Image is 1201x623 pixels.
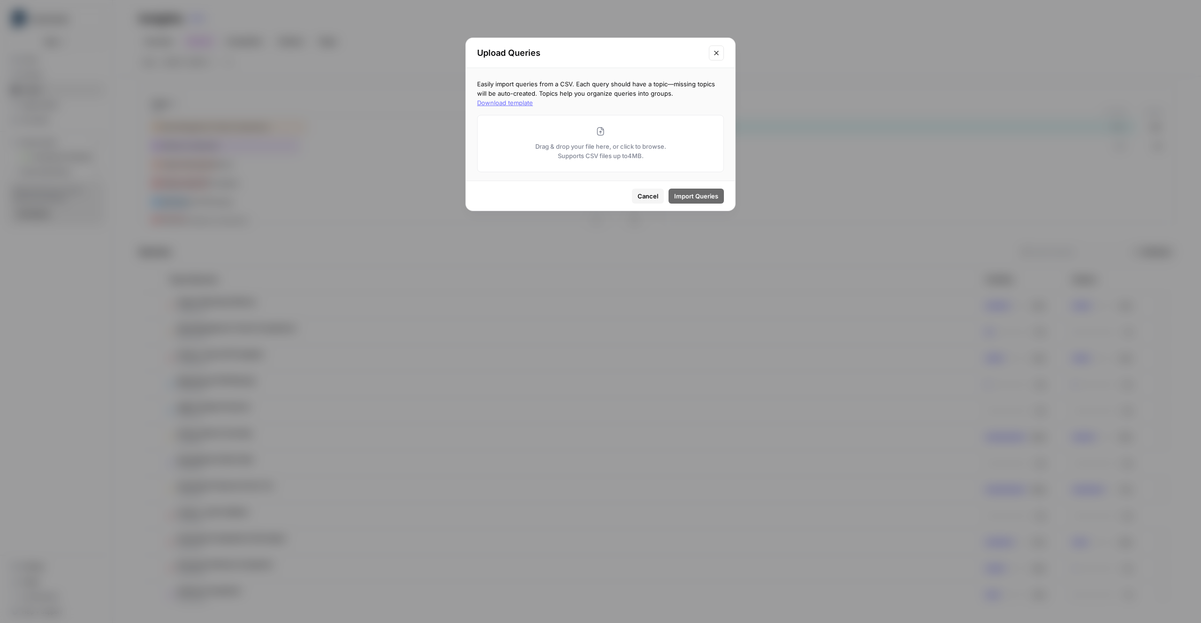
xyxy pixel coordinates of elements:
button: Close modal [709,46,724,61]
button: Import Queries [669,189,724,204]
p: Easily import queries from a CSV. Each query should have a topic—missing topics will be auto-crea... [477,79,724,107]
p: Drag & drop your file here, or click to browse. Supports CSV files up to 4 MB. [525,142,676,160]
span: Cancel [638,191,658,201]
h2: Upload Queries [477,46,703,60]
span: Import Queries [674,191,718,201]
button: Download template [477,98,533,107]
button: Cancel [632,189,664,204]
